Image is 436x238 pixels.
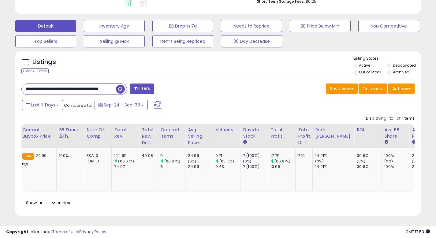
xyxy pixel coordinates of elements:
[87,158,107,164] div: FBM: 3
[298,153,308,158] div: 7.10
[384,159,393,164] small: (0%)
[359,63,370,68] label: Active
[21,68,49,74] div: Clear All Filters
[35,153,47,158] span: 24.99
[188,153,213,158] div: 24.99
[358,20,419,32] button: Non Competitive
[412,159,420,164] small: (0%)
[219,159,234,164] small: (65.12%)
[188,164,213,169] div: 24.99
[59,153,79,158] div: 100%
[359,84,387,94] button: Columns
[130,84,154,94] button: Filters
[79,229,106,235] a: Privacy Policy
[393,69,409,75] label: Archived
[32,58,56,66] h5: Listings
[405,229,430,235] span: 2025-10-8 17:53 GMT
[274,159,290,164] small: (66.67%)
[160,153,185,158] div: 5
[315,164,354,169] div: 14.21%
[15,35,76,47] button: Top Sellers
[243,127,265,139] div: Days In Stock
[412,127,434,139] div: Avg Win Price
[26,200,70,206] span: Show: entries
[87,153,107,158] div: FBA: 0
[84,35,145,47] button: Selling @ Max
[52,229,78,235] a: Terms of Use
[114,127,136,139] div: Total Rev.
[270,164,295,169] div: 10.65
[188,159,196,164] small: (0%)
[315,127,352,139] div: Profit [PERSON_NAME]
[270,127,293,139] div: Total Profit
[15,20,76,32] button: Default
[363,86,382,92] span: Columns
[215,127,238,133] div: Velocity
[315,159,324,164] small: (0%)
[366,116,415,121] div: Displaying 1 to 1 of 1 items
[384,139,388,145] small: Avg BB Share.
[270,153,295,158] div: 17.75
[64,102,92,108] span: Compared to:
[152,20,213,32] button: BB Drop in 7d
[142,153,153,158] div: 49.98
[95,100,148,110] button: Sep-24 - Sep-30
[160,164,185,169] div: 3
[215,153,240,158] div: 0.71
[384,153,409,158] div: 100%
[357,127,379,133] div: ROI
[243,159,252,164] small: (0%)
[359,69,381,75] label: Out of Stock
[22,100,63,110] button: Last 7 Days
[357,153,382,158] div: 30.6%
[353,56,421,61] p: Listing States:
[384,164,409,169] div: 100%
[290,20,351,32] button: BB Price Below Min
[114,164,139,169] div: 74.97
[22,127,54,139] div: Current Buybox Price
[104,102,140,108] span: Sep-24 - Sep-30
[357,164,382,169] div: 30.6%
[84,20,145,32] button: Inventory Age
[22,153,34,160] small: FBA
[243,139,247,145] small: Days In Stock.
[393,63,416,68] label: Deactivated
[152,35,213,47] button: Items Being Repriced
[114,153,139,158] div: 124.95
[243,164,268,169] div: 7 (100%)
[87,127,109,139] div: Num of Comp.
[221,20,282,32] button: Needs to Reprice
[142,127,155,146] div: Total Rev. Diff.
[118,159,134,164] small: (66.67%)
[59,127,81,139] div: BB Share 24h.
[215,164,240,169] div: 0.43
[221,35,282,47] button: 30 Day Decrease
[160,127,183,139] div: Ordered Items
[243,153,268,158] div: 7 (100%)
[388,84,415,94] button: Actions
[357,159,365,164] small: (0%)
[412,139,416,145] small: Avg Win Price.
[384,127,407,139] div: Avg BB Share
[31,102,55,108] span: Last 7 Days
[6,229,106,235] div: seller snap | |
[326,84,358,94] button: Save View
[298,127,310,146] div: Total Profit Diff.
[315,153,354,158] div: 14.21%
[188,127,210,146] div: Avg Selling Price
[164,159,180,164] small: (66.67%)
[6,229,28,235] strong: Copyright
